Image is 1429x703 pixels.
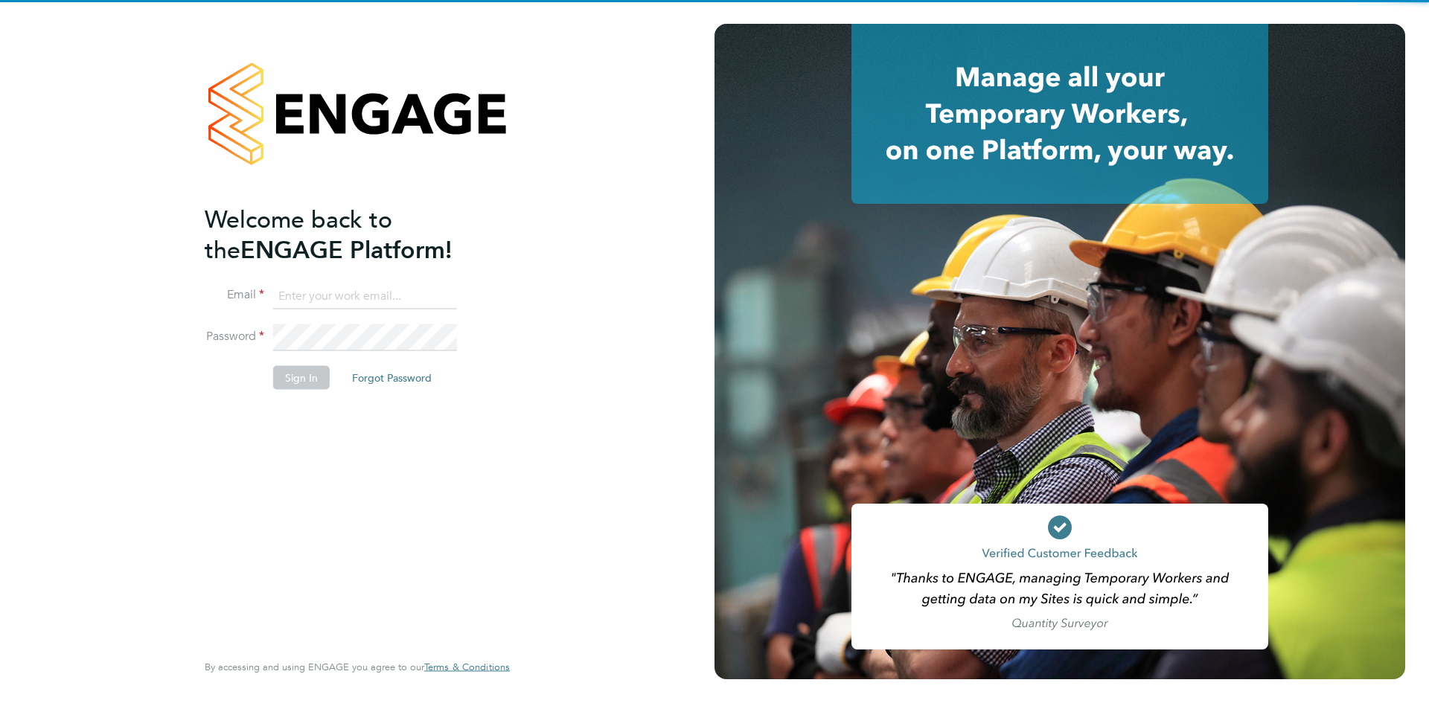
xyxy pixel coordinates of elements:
[205,287,264,303] label: Email
[273,366,330,390] button: Sign In
[424,661,510,673] a: Terms & Conditions
[340,366,444,390] button: Forgot Password
[205,205,392,264] span: Welcome back to the
[205,329,264,344] label: Password
[205,661,510,673] span: By accessing and using ENGAGE you agree to our
[273,283,457,309] input: Enter your work email...
[205,204,495,265] h2: ENGAGE Platform!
